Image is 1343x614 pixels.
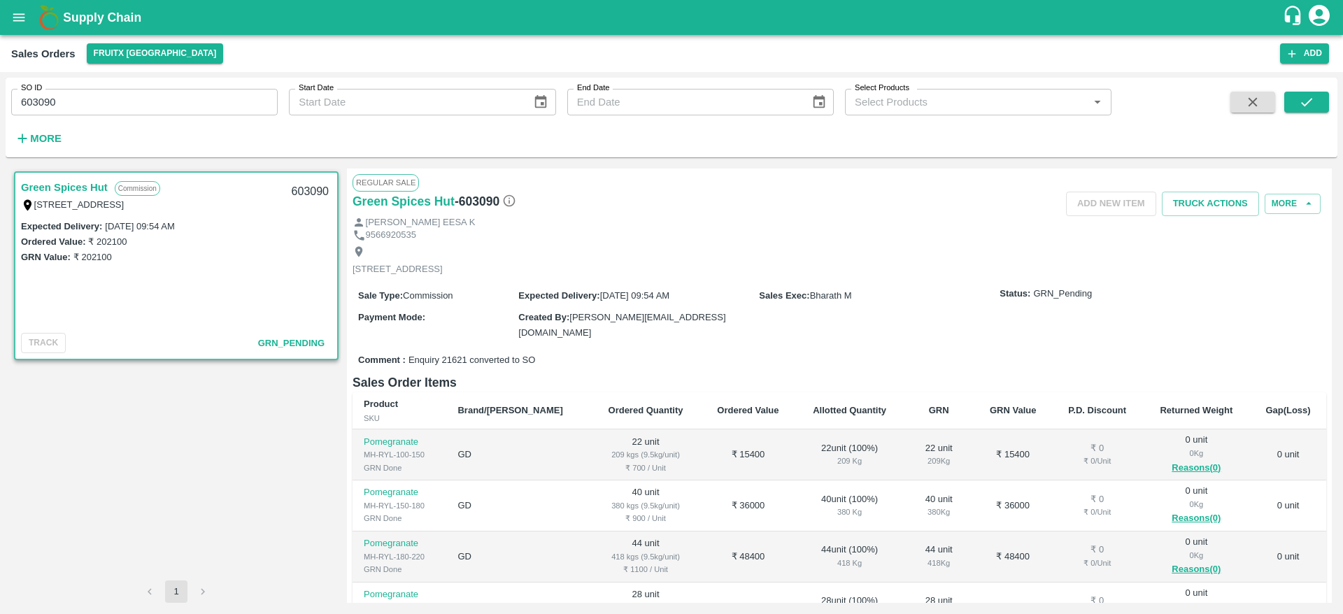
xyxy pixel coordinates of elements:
div: GRN Done [364,462,435,474]
label: GRN Value: [21,252,71,262]
label: Comment : [358,354,406,367]
span: [DATE] 09:54 AM [600,290,669,301]
p: [STREET_ADDRESS] [353,263,443,276]
div: ₹ 0 [1063,594,1132,608]
div: 40 unit ( 100 %) [806,493,893,519]
td: ₹ 48400 [701,531,796,583]
td: ₹ 15400 [701,429,796,480]
div: SKU [364,412,435,424]
div: 418 Kg [806,557,893,569]
span: Regular Sale [353,174,419,191]
div: 44 unit ( 100 %) [806,543,893,569]
div: ₹ 700 / Unit [602,462,689,474]
div: 0 Kg [1154,549,1239,562]
td: ₹ 15400 [974,429,1052,480]
b: Ordered Value [717,405,779,415]
p: Pomegranate [364,486,435,499]
input: Select Products [849,93,1084,111]
b: Brand/[PERSON_NAME] [457,405,562,415]
a: Green Spices Hut [21,178,108,197]
button: Reasons(0) [1154,511,1239,527]
b: GRN [929,405,949,415]
b: P.D. Discount [1068,405,1126,415]
td: 44 unit [590,531,700,583]
label: Sales Exec : [759,290,809,301]
div: MH-RYL-220-250 [364,601,435,614]
div: 380 kgs (9.5kg/unit) [602,499,689,512]
div: ₹ 0 / Unit [1063,506,1132,518]
div: 0 unit [1154,485,1239,527]
div: 418 Kg [915,557,963,569]
td: 40 unit [590,480,700,531]
div: 0 Kg [1154,498,1239,511]
div: MH-RYL-150-180 [364,499,435,512]
div: 603090 [283,176,337,208]
label: Created By : [518,312,569,322]
label: Expected Delivery : [21,221,102,231]
div: customer-support [1282,5,1307,30]
div: MH-RYL-180-220 [364,550,435,563]
div: 0 unit [1154,434,1239,476]
div: 0 Kg [1154,447,1239,459]
div: ₹ 0 [1063,442,1132,455]
label: ₹ 202100 [73,252,112,262]
button: open drawer [3,1,35,34]
div: GRN Done [364,563,435,576]
b: GRN Value [990,405,1036,415]
span: GRN_Pending [1033,287,1092,301]
span: Bharath M [810,290,852,301]
p: [PERSON_NAME] EESA K [366,216,476,229]
div: 22 unit [915,442,963,468]
label: Ordered Value: [21,236,85,247]
b: Product [364,399,398,409]
button: Select DC [87,43,224,64]
label: ₹ 202100 [88,236,127,247]
span: Enquiry 21621 converted to SO [408,354,535,367]
button: More [11,127,65,150]
b: Allotted Quantity [813,405,886,415]
p: Commission [115,181,160,196]
div: 209 Kg [806,455,893,467]
div: account of current user [1307,3,1332,32]
button: Add [1280,43,1329,64]
label: Status: [1000,287,1030,301]
div: ₹ 0 [1063,543,1132,557]
div: 380 Kg [806,506,893,518]
td: GD [446,429,590,480]
b: Supply Chain [63,10,141,24]
div: 0 Kg [1154,599,1239,612]
nav: pagination navigation [136,580,216,603]
td: 22 unit [590,429,700,480]
label: Start Date [299,83,334,94]
img: logo [35,3,63,31]
b: Gap(Loss) [1265,405,1310,415]
div: GRN Done [364,512,435,524]
label: Select Products [855,83,909,94]
div: ₹ 900 / Unit [602,512,689,524]
span: Commission [403,290,453,301]
button: Reasons(0) [1154,562,1239,578]
div: ₹ 0 [1063,493,1132,506]
input: Start Date [289,89,522,115]
input: End Date [567,89,800,115]
label: [DATE] 09:54 AM [105,221,174,231]
p: Pomegranate [364,537,435,550]
div: 266 kgs (9.5kg/unit) [602,601,689,614]
td: GD [446,480,590,531]
button: Truck Actions [1162,192,1259,216]
div: ₹ 0 / Unit [1063,557,1132,569]
label: Expected Delivery : [518,290,599,301]
div: MH-RYL-100-150 [364,448,435,461]
button: More [1265,194,1321,214]
div: 380 Kg [915,506,963,518]
button: Choose date [806,89,832,115]
label: SO ID [21,83,42,94]
button: Choose date [527,89,554,115]
div: 22 unit ( 100 %) [806,442,893,468]
label: End Date [577,83,609,94]
strong: More [30,133,62,144]
a: Green Spices Hut [353,192,455,211]
button: page 1 [165,580,187,603]
p: 9566920535 [366,229,416,242]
